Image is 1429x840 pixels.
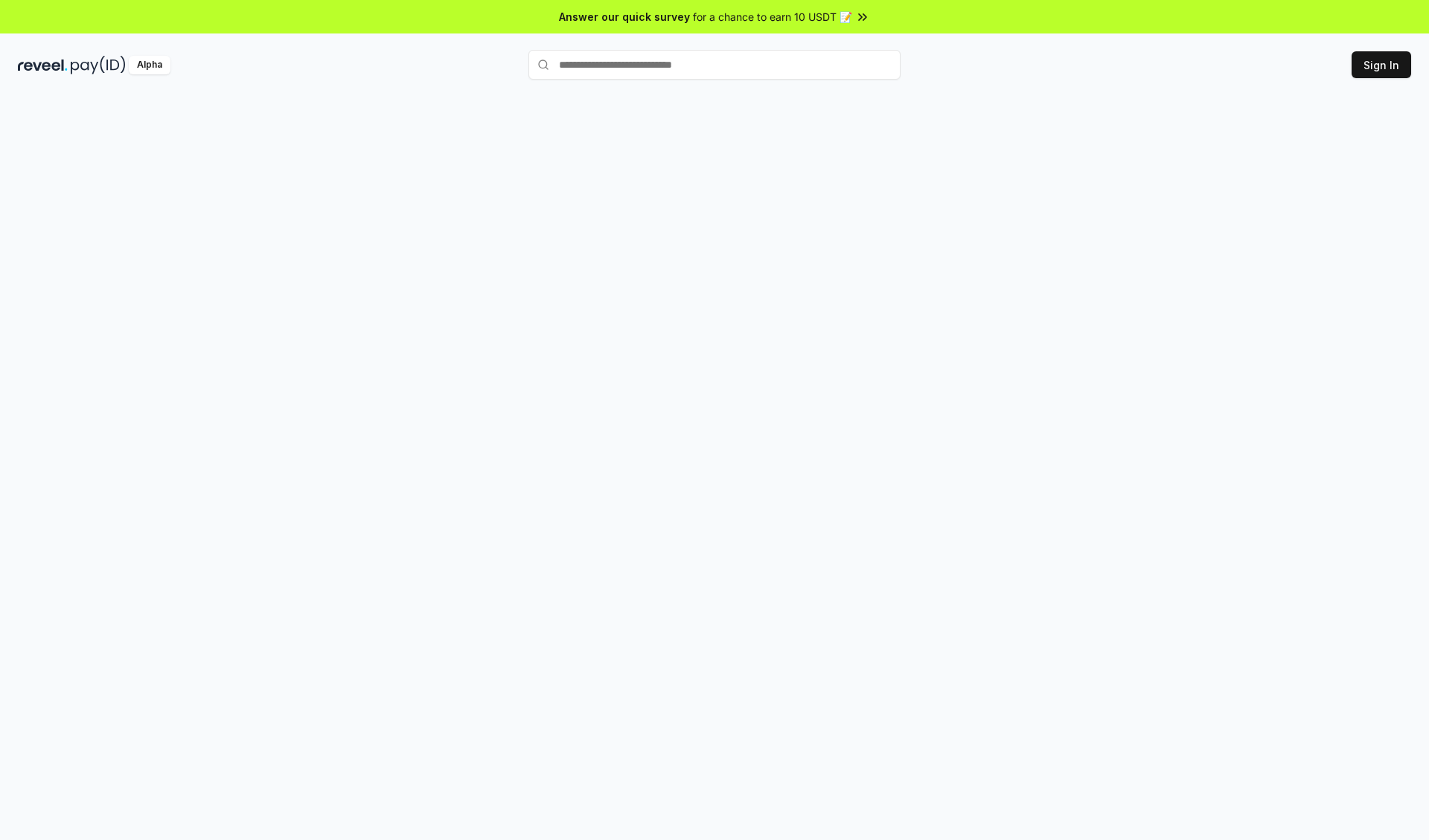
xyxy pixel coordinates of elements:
span: for a chance to earn 10 USDT 📝 [693,9,852,25]
button: Sign In [1352,51,1411,78]
img: pay_id [71,56,126,74]
img: reveel_dark [18,56,68,74]
div: Alpha [129,56,170,74]
span: Answer our quick survey [559,9,690,25]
